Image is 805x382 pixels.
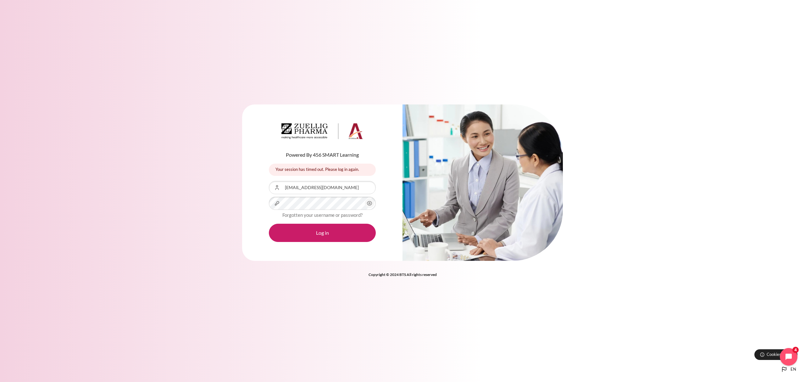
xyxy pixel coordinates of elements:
img: Architeck [281,123,363,139]
span: Cookies notice [767,351,793,357]
strong: Copyright © 2024 BTS All rights reserved [369,272,437,277]
span: en [791,366,796,373]
button: Cookies notice [754,349,797,360]
a: Forgotten your username or password? [282,212,363,218]
button: Log in [269,224,376,242]
div: Your session has timed out. Please log in again. [269,164,376,176]
p: Powered By 456 SMART Learning [269,151,376,159]
button: Languages [778,363,799,376]
a: Architeck [281,123,363,142]
input: Username or Email Address [269,181,376,194]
